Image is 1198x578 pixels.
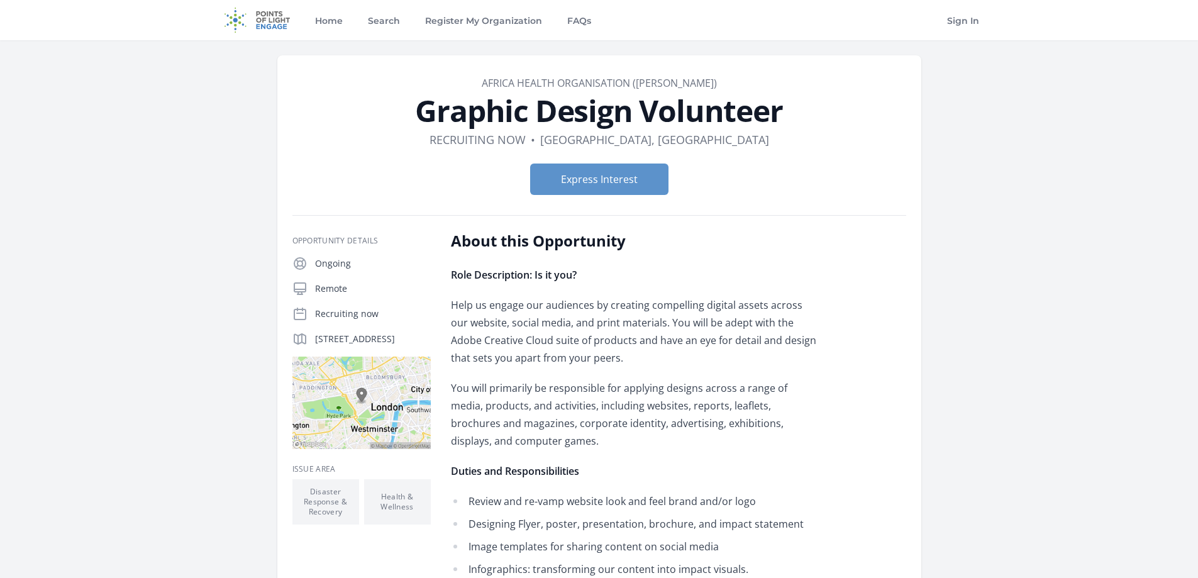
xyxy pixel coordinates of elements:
[451,538,819,555] li: Image templates for sharing content on social media
[430,131,526,148] dd: Recruiting now
[530,164,668,195] button: Express Interest
[315,257,431,270] p: Ongoing
[292,96,906,126] h1: Graphic Design Volunteer
[451,560,819,578] li: Infographics: transforming our content into impact visuals.
[451,231,819,251] h2: About this Opportunity
[451,296,819,367] p: Help us engage our audiences by creating compelling digital assets across our website, social med...
[292,464,431,474] h3: Issue area
[451,268,577,282] strong: Role Description: Is it you?
[315,333,431,345] p: [STREET_ADDRESS]
[540,131,769,148] dd: [GEOGRAPHIC_DATA], [GEOGRAPHIC_DATA]
[364,479,431,525] li: Health & Wellness
[451,379,819,450] p: You will primarily be responsible for applying designs across a range of media, products, and act...
[451,515,819,533] li: Designing Flyer, poster, presentation, brochure, and impact statement
[292,479,359,525] li: Disaster Response & Recovery
[531,131,535,148] div: •
[315,308,431,320] p: Recruiting now
[482,76,717,90] a: Africa Health Organisation ([PERSON_NAME])
[315,282,431,295] p: Remote
[451,464,579,478] strong: Duties and Responsibilities
[292,357,431,449] img: Map
[292,236,431,246] h3: Opportunity Details
[451,492,819,510] li: Review and re-vamp website look and feel brand and/or logo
